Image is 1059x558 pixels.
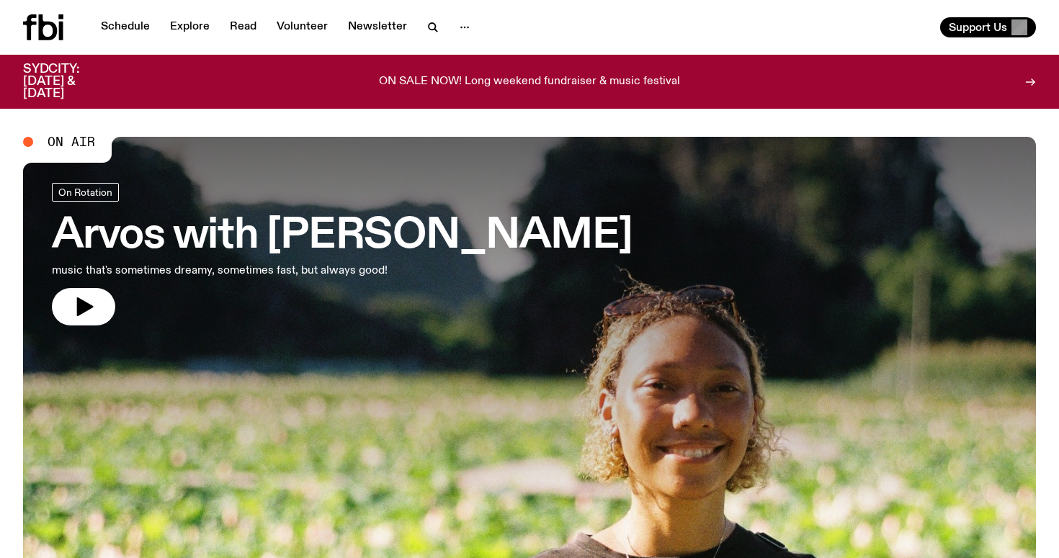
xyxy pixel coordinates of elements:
span: On Rotation [58,186,112,197]
span: Support Us [949,21,1007,34]
a: On Rotation [52,183,119,202]
a: Schedule [92,17,158,37]
button: Support Us [940,17,1036,37]
span: On Air [48,135,95,148]
a: Read [221,17,265,37]
a: Newsletter [339,17,416,37]
h3: Arvos with [PERSON_NAME] [52,216,633,256]
a: Volunteer [268,17,336,37]
p: music that's sometimes dreamy, sometimes fast, but always good! [52,262,421,279]
a: Explore [161,17,218,37]
h3: SYDCITY: [DATE] & [DATE] [23,63,115,100]
a: Arvos with [PERSON_NAME]music that's sometimes dreamy, sometimes fast, but always good! [52,183,633,325]
p: ON SALE NOW! Long weekend fundraiser & music festival [379,76,680,89]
